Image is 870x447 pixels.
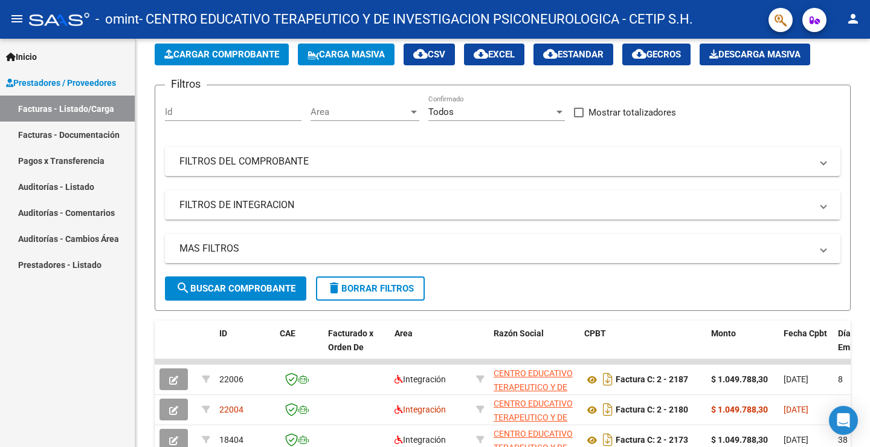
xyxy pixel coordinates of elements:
span: Mostrar totalizadores [588,105,676,120]
span: 22004 [219,405,243,414]
mat-expansion-panel-header: FILTROS DEL COMPROBANTE [165,147,840,176]
span: Integración [395,405,446,414]
span: 8 [838,374,843,384]
datatable-header-cell: CPBT [579,321,706,374]
mat-expansion-panel-header: MAS FILTROS [165,234,840,263]
mat-panel-title: MAS FILTROS [179,242,811,255]
mat-icon: person [846,11,860,26]
span: Fecha Cpbt [784,328,827,338]
button: Descarga Masiva [700,44,810,65]
span: Descarga Masiva [709,49,801,60]
span: [DATE] [784,374,808,384]
span: Area [395,328,413,338]
mat-icon: cloud_download [632,47,646,61]
datatable-header-cell: Fecha Cpbt [779,321,833,374]
span: Monto [711,328,736,338]
span: EXCEL [474,49,515,60]
span: 18404 [219,435,243,445]
span: Gecros [632,49,681,60]
span: 38 [838,435,848,445]
mat-panel-title: FILTROS DEL COMPROBANTE [179,155,811,168]
span: Integración [395,374,446,384]
mat-icon: cloud_download [543,47,558,61]
mat-icon: cloud_download [413,47,428,61]
span: - CENTRO EDUCATIVO TERAPEUTICO Y DE INVESTIGACION PSICONEUROLOGICA - CETIP S.H. [139,6,693,33]
span: Razón Social [494,328,544,338]
span: CSV [413,49,445,60]
div: 30710367155 [494,397,575,422]
button: CSV [404,44,455,65]
span: [DATE] [784,405,808,414]
datatable-header-cell: Razón Social [489,321,579,374]
span: Area [311,106,408,117]
strong: $ 1.049.788,30 [711,405,768,414]
datatable-header-cell: ID [214,321,275,374]
span: CAE [280,328,295,338]
span: Cargar Comprobante [164,49,279,60]
button: Buscar Comprobante [165,276,306,301]
span: 22006 [219,374,243,384]
div: 30710367155 [494,367,575,392]
span: ID [219,328,227,338]
i: Descargar documento [600,370,616,389]
h3: Filtros [165,76,207,93]
span: CENTRO EDUCATIVO TERAPEUTICO Y DE INVESTIGACION PSICONEUROLOGICA - CETIP S.H. [494,368,576,433]
span: Estandar [543,49,604,60]
span: [DATE] [784,435,808,445]
datatable-header-cell: Area [390,321,471,374]
span: Integración [395,435,446,445]
strong: Factura C: 2 - 2187 [616,375,688,385]
span: Carga Masiva [308,49,385,60]
mat-icon: delete [327,281,341,295]
mat-panel-title: FILTROS DE INTEGRACION [179,198,811,212]
button: Gecros [622,44,691,65]
strong: $ 1.049.788,30 [711,435,768,445]
strong: Factura C: 2 - 2180 [616,405,688,415]
strong: $ 1.049.788,30 [711,374,768,384]
div: Open Intercom Messenger [829,406,858,435]
span: Todos [428,106,454,117]
i: Descargar documento [600,400,616,419]
button: Cargar Comprobante [155,44,289,65]
strong: Factura C: 2 - 2173 [616,436,688,445]
app-download-masive: Descarga masiva de comprobantes (adjuntos) [700,44,810,65]
button: Borrar Filtros [316,276,425,301]
button: Estandar [533,44,613,65]
span: Facturado x Orden De [328,328,373,352]
span: - omint [95,6,139,33]
span: Inicio [6,50,37,64]
span: Buscar Comprobante [176,283,295,294]
datatable-header-cell: CAE [275,321,323,374]
mat-icon: menu [10,11,24,26]
mat-icon: search [176,281,190,295]
button: Carga Masiva [298,44,395,65]
datatable-header-cell: Facturado x Orden De [323,321,390,374]
span: CPBT [584,328,606,338]
span: 8 [838,405,843,414]
datatable-header-cell: Monto [706,321,779,374]
span: Borrar Filtros [327,283,414,294]
button: EXCEL [464,44,524,65]
span: Prestadores / Proveedores [6,76,116,90]
mat-expansion-panel-header: FILTROS DE INTEGRACION [165,191,840,220]
mat-icon: cloud_download [474,47,488,61]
